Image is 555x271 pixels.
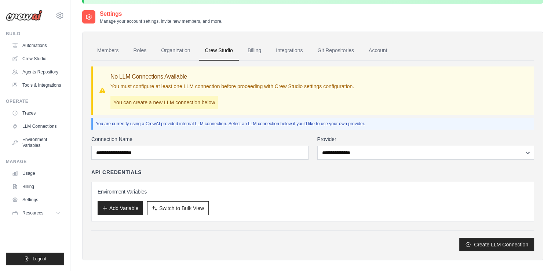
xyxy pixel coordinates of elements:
[6,159,64,165] div: Manage
[155,41,196,61] a: Organization
[9,120,64,132] a: LLM Connections
[9,207,64,219] button: Resources
[100,18,222,24] p: Manage your account settings, invite new members, and more.
[22,210,43,216] span: Resources
[9,107,64,119] a: Traces
[91,169,142,176] h4: API Credentials
[147,201,209,215] button: Switch to Bulk View
[100,10,222,18] h2: Settings
[96,121,531,127] p: You are currently using a CrewAI provided internal LLM connection. Select an LLM connection below...
[110,72,354,81] h3: No LLM Connections Available
[9,40,64,51] a: Automations
[6,31,64,37] div: Build
[127,41,152,61] a: Roles
[9,79,64,91] a: Tools & Integrations
[317,135,534,143] label: Provider
[199,41,239,61] a: Crew Studio
[110,96,218,109] p: You can create a new LLM connection below
[242,41,267,61] a: Billing
[9,181,64,192] a: Billing
[459,238,534,251] button: Create LLM Connection
[9,66,64,78] a: Agents Repository
[518,236,555,271] iframe: Chat Widget
[91,41,124,61] a: Members
[9,134,64,151] a: Environment Variables
[98,201,143,215] button: Add Variable
[9,53,64,65] a: Crew Studio
[6,98,64,104] div: Operate
[270,41,308,61] a: Integrations
[9,194,64,206] a: Settings
[91,135,308,143] label: Connection Name
[311,41,360,61] a: Git Repositories
[98,188,528,195] h3: Environment Variables
[9,167,64,179] a: Usage
[6,10,43,21] img: Logo
[159,205,204,212] span: Switch to Bulk View
[363,41,393,61] a: Account
[33,256,46,262] span: Logout
[110,83,354,90] p: You must configure at least one LLM connection before proceeding with Crew Studio settings config...
[6,253,64,265] button: Logout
